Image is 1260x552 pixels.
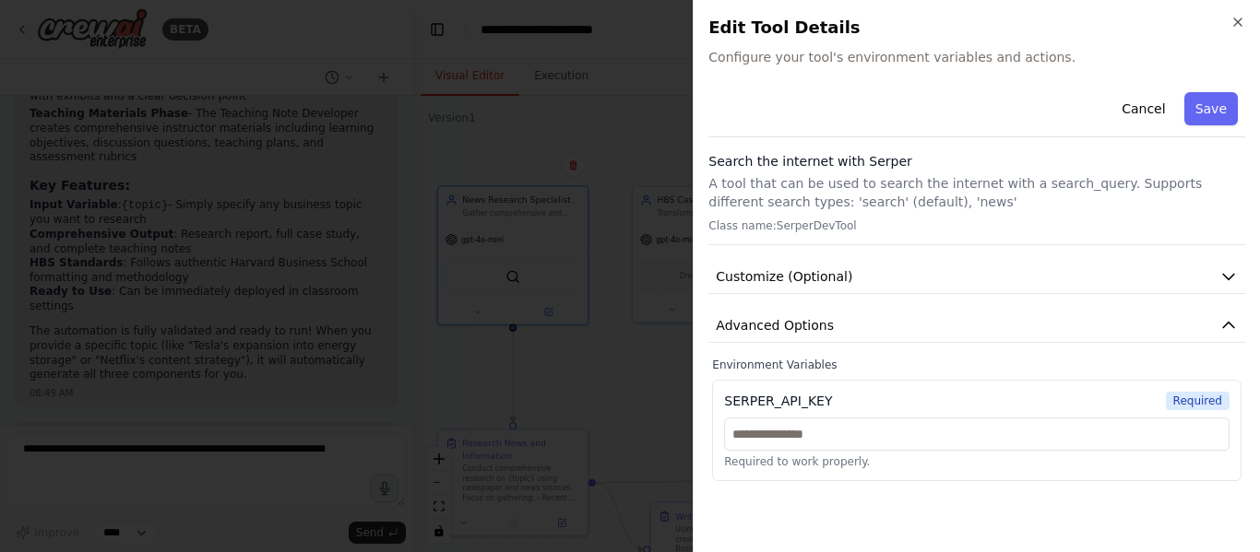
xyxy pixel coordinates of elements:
button: Customize (Optional) [708,260,1245,294]
button: Save [1184,92,1238,125]
span: Advanced Options [716,316,834,335]
span: Configure your tool's environment variables and actions. [708,48,1245,66]
p: A tool that can be used to search the internet with a search_query. Supports different search typ... [708,174,1245,211]
span: Customize (Optional) [716,267,852,286]
button: Cancel [1111,92,1176,125]
span: Required [1166,392,1230,410]
h2: Edit Tool Details [708,15,1245,41]
p: Required to work properly. [724,454,1230,469]
h3: Search the internet with Serper [708,152,1245,170]
div: SERPER_API_KEY [724,392,832,410]
button: Advanced Options [708,309,1245,343]
p: Class name: SerperDevTool [708,218,1245,233]
label: Environment Variables [712,358,1242,372]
